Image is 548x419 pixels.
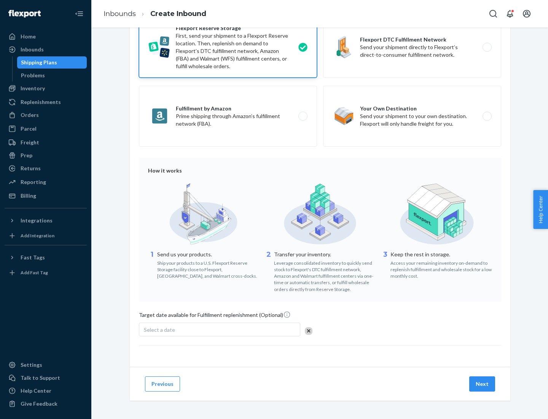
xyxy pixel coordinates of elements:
[5,109,87,121] a: Orders
[5,385,87,397] a: Help Center
[21,232,54,239] div: Add Integration
[5,123,87,135] a: Parcel
[157,258,259,279] div: Ship your products to a U.S. Flexport Reserve Storage facility close to Flexport, [GEOGRAPHIC_DAT...
[390,251,492,258] p: Keep the rest in storage.
[144,326,175,333] span: Select a date
[381,250,389,279] div: 3
[5,82,87,94] a: Inventory
[21,217,53,224] div: Integrations
[21,400,57,408] div: Give Feedback
[5,43,87,56] a: Inbounds
[5,267,87,279] a: Add Fast Tag
[21,139,39,146] div: Freight
[5,214,87,227] button: Integrations
[21,59,57,66] div: Shipping Plans
[390,258,492,279] div: Access your remaining inventory on-demand to replenish fulfillment and wholesale stock for a low ...
[5,149,87,162] a: Prep
[519,6,534,21] button: Open account menu
[469,376,495,392] button: Next
[139,311,291,322] span: Target date available for Fulfillment replenishment (Optional)
[5,251,87,264] button: Fast Tags
[72,6,87,21] button: Close Navigation
[274,258,376,293] div: Leverage consolidated inventory to quickly send stock to Flexport's DTC fulfillment network, Amaz...
[148,167,492,174] div: How it works
[145,376,180,392] button: Previous
[21,125,37,133] div: Parcel
[8,10,41,18] img: Flexport logo
[17,69,87,82] a: Problems
[265,250,272,293] div: 2
[21,254,45,261] div: Fast Tags
[150,10,206,18] a: Create Inbound
[5,162,87,174] a: Returns
[5,372,87,384] a: Talk to Support
[21,387,51,395] div: Help Center
[5,359,87,371] a: Settings
[5,230,87,242] a: Add Integration
[21,33,36,40] div: Home
[486,6,501,21] button: Open Search Box
[21,85,45,92] div: Inventory
[502,6,518,21] button: Open notifications
[21,374,60,382] div: Talk to Support
[97,3,212,25] ol: breadcrumbs
[17,56,87,69] a: Shipping Plans
[21,111,39,119] div: Orders
[5,136,87,149] a: Freight
[104,10,136,18] a: Inbounds
[5,30,87,43] a: Home
[5,96,87,108] a: Replenishments
[274,251,376,258] p: Transfer your inventory.
[157,251,259,258] p: Send us your products.
[5,176,87,188] a: Reporting
[21,165,41,172] div: Returns
[21,269,48,276] div: Add Fast Tag
[21,98,61,106] div: Replenishments
[148,250,156,279] div: 1
[5,190,87,202] a: Billing
[21,72,45,79] div: Problems
[21,46,44,53] div: Inbounds
[21,178,46,186] div: Reporting
[533,190,548,229] button: Help Center
[21,152,32,159] div: Prep
[21,361,42,369] div: Settings
[5,398,87,410] button: Give Feedback
[21,192,36,200] div: Billing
